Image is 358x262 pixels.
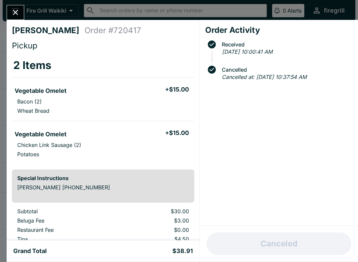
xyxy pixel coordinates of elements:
[222,74,307,80] em: Cancelled at: [DATE] 10:37:54 AM
[165,129,189,137] h5: + $15.00
[222,48,272,55] em: [DATE] 10:00:41 AM
[120,208,189,215] p: $30.00
[205,25,353,35] h4: Order Activity
[17,236,109,242] p: Tips
[172,247,193,255] h5: $38.91
[13,59,51,72] h3: 2 Items
[7,5,24,20] button: Close
[120,236,189,242] p: $4.50
[12,41,37,50] span: Pickup
[85,26,141,35] h4: Order # 720417
[17,98,42,105] p: Bacon (2)
[120,227,189,233] p: $0.00
[12,208,194,254] table: orders table
[218,67,353,73] span: Cancelled
[17,184,189,191] p: [PERSON_NAME] [PHONE_NUMBER]
[12,53,194,164] table: orders table
[15,130,67,138] h5: Vegetable Omelet
[15,87,67,95] h5: Vegetable Omelet
[17,208,109,215] p: Subtotal
[120,217,189,224] p: $3.00
[165,86,189,94] h5: + $15.00
[13,247,47,255] h5: Grand Total
[17,142,81,148] p: Chicken Link Sausage (2)
[17,175,189,181] h6: Special Instructions
[12,26,85,35] h4: [PERSON_NAME]
[17,217,109,224] p: Beluga Fee
[17,107,49,114] p: Wheat Bread
[17,227,109,233] p: Restaurant Fee
[218,41,353,47] span: Received
[17,151,39,158] p: Potatoes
